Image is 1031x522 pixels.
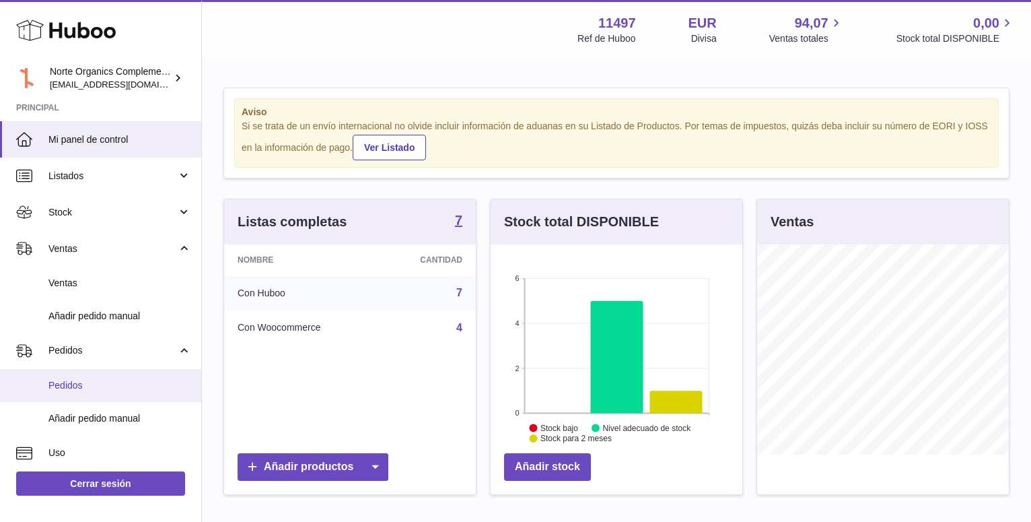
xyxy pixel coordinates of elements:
[795,14,828,32] span: 94,07
[224,311,379,346] td: Con Woocommerce
[16,68,36,88] img: norteorganics@gmail.com
[540,434,612,443] text: Stock para 2 meses
[48,277,191,290] span: Ventas
[598,14,636,32] strong: 11497
[602,423,691,432] text: Nivel adecuado de stock
[896,14,1015,45] a: 0,00 Stock total DISPONIBLE
[456,322,462,333] a: 4
[973,14,999,32] span: 0,00
[224,275,379,311] td: Con Huboo
[504,213,659,231] h3: Stock total DISPONIBLE
[48,242,177,255] span: Ventas
[48,344,177,357] span: Pedidos
[242,106,991,119] strong: Aviso
[688,14,717,32] strong: EUR
[48,133,191,146] span: Mi panel de control
[48,310,191,323] span: Añadir pedido manual
[242,120,991,160] div: Si se trata de un envío internacional no olvide incluir información de aduanas en su Listado de P...
[238,213,347,231] h3: Listas completas
[540,423,578,432] text: Stock bajo
[353,135,426,160] a: Ver Listado
[769,32,844,45] span: Ventas totales
[769,14,844,45] a: 94,07 Ventas totales
[50,79,198,90] span: [EMAIL_ADDRESS][DOMAIN_NAME]
[238,453,388,481] a: Añadir productos
[456,287,462,298] a: 7
[515,319,519,327] text: 4
[771,213,814,231] h3: Ventas
[16,471,185,496] a: Cerrar sesión
[455,214,462,230] a: 7
[48,447,191,459] span: Uso
[515,409,519,417] text: 0
[48,170,177,183] span: Listados
[224,244,379,275] th: Nombre
[455,214,462,227] strong: 7
[50,65,171,91] div: Norte Organics Complementos Alimenticios S.L.
[504,453,591,481] a: Añadir stock
[48,412,191,425] span: Añadir pedido manual
[379,244,476,275] th: Cantidad
[515,364,519,372] text: 2
[577,32,635,45] div: Ref de Huboo
[515,274,519,282] text: 6
[691,32,717,45] div: Divisa
[48,206,177,219] span: Stock
[896,32,1015,45] span: Stock total DISPONIBLE
[48,379,191,392] span: Pedidos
